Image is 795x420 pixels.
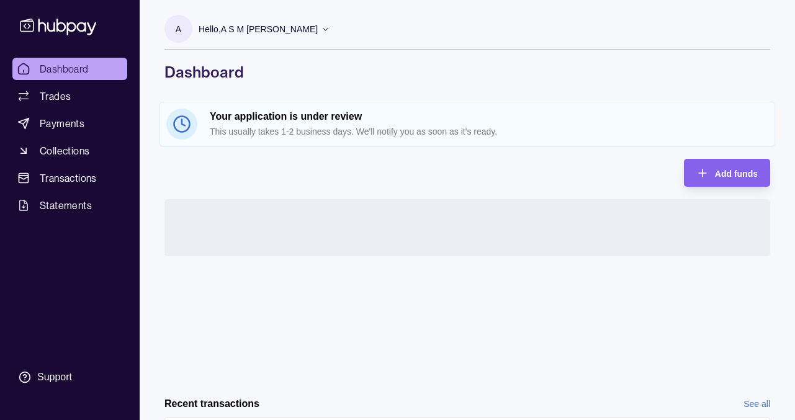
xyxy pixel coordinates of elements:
a: Collections [12,140,127,162]
span: Payments [40,116,84,131]
a: Dashboard [12,58,127,80]
h1: Dashboard [164,62,770,82]
span: Transactions [40,171,97,185]
p: This usually takes 1-2 business days. We'll notify you as soon as it's ready. [210,125,768,138]
h2: Your application is under review [210,110,768,123]
span: Trades [40,89,71,104]
div: Support [37,370,72,384]
span: Dashboard [40,61,89,76]
a: Support [12,364,127,390]
a: Payments [12,112,127,135]
a: Statements [12,194,127,217]
a: Trades [12,85,127,107]
h2: Recent transactions [164,397,259,411]
p: Hello, A S M [PERSON_NAME] [199,22,318,36]
a: Transactions [12,167,127,189]
span: Add funds [715,169,758,179]
span: Statements [40,198,92,213]
a: See all [743,397,770,411]
span: Collections [40,143,89,158]
button: Add funds [684,159,770,187]
p: A [176,22,181,36]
